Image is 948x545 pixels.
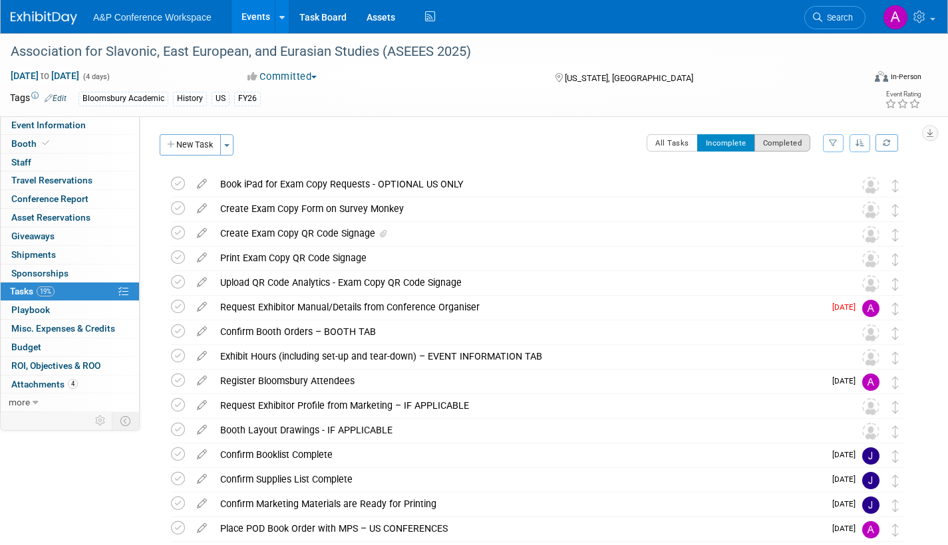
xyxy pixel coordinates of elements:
img: ExhibitDay [11,11,77,25]
a: edit [190,449,214,461]
a: Giveaways [1,227,139,245]
a: edit [190,178,214,190]
i: Move task [892,376,899,389]
div: Request Exhibitor Profile from Marketing – IF APPLICABLE [214,394,836,417]
img: Joe Kreuser [862,496,879,514]
img: Unassigned [862,201,879,219]
img: Unassigned [862,251,879,268]
i: Move task [892,425,899,438]
span: more [9,397,30,407]
div: Event Rating [885,91,921,98]
div: FY26 [234,92,261,106]
span: ROI, Objectives & ROO [11,360,100,371]
img: Joe Kreuser [862,472,879,489]
div: Confirm Booklist Complete [214,443,824,466]
div: Create Exam Copy Form on Survey Monkey [214,197,836,220]
a: Edit [45,94,67,103]
img: Unassigned [862,423,879,440]
a: edit [190,276,214,288]
td: Toggle Event Tabs [112,412,140,429]
img: Format-Inperson.png [875,71,888,82]
a: Attachments4 [1,376,139,393]
div: Event Format [786,69,921,89]
a: Booth [1,135,139,153]
div: Print Exam Copy QR Code Signage [214,247,836,269]
span: Event Information [11,120,86,130]
span: [DATE] [832,499,862,508]
a: edit [190,252,214,264]
span: A&P Conference Workspace [93,12,212,23]
i: Move task [892,475,899,487]
div: Exhibit Hours (including set-up and tear-down) – EVENT INFORMATION TAB [214,345,836,368]
span: Attachments [11,379,78,389]
a: Conference Report [1,190,139,208]
span: Sponsorships [11,268,69,278]
span: [DATE] [832,302,862,312]
img: Unassigned [862,275,879,292]
span: Giveaways [11,231,55,241]
a: Sponsorships [1,265,139,282]
a: edit [190,375,214,387]
img: Amanda Oney [883,5,908,30]
img: Amanda Oney [862,521,879,538]
i: Move task [892,352,899,364]
i: Move task [892,253,899,266]
div: Association for Slavonic, East European, and Eurasian Studies (ASEEES 2025) [6,40,844,64]
div: Place POD Book Order with MPS – US CONFERENCES [214,517,824,540]
i: Move task [892,499,899,512]
span: Search [822,13,853,23]
i: Move task [892,450,899,463]
span: [DATE] [832,524,862,533]
div: Request Exhibitor Manual/Details from Conference Organiser [214,296,824,318]
div: Confirm Marketing Materials are Ready for Printing [214,492,824,515]
button: Incomplete [697,134,755,152]
i: Move task [892,229,899,241]
span: (4 days) [82,72,110,81]
div: In-Person [890,72,921,82]
span: Misc. Expenses & Credits [11,323,115,334]
a: edit [190,498,214,510]
span: [DATE] [DATE] [10,70,80,82]
div: Upload QR Code Analytics - Exam Copy QR Code Signage [214,271,836,294]
button: Completed [754,134,811,152]
i: Move task [892,179,899,192]
img: Unassigned [862,177,879,194]
span: 19% [37,286,55,296]
img: Unassigned [862,398,879,415]
td: Personalize Event Tab Strip [89,412,112,429]
span: Asset Reservations [11,212,90,223]
i: Move task [892,327,899,340]
a: edit [190,203,214,215]
a: edit [190,399,214,411]
span: Travel Reservations [11,175,92,185]
a: more [1,393,139,411]
div: Confirm Supplies List Complete [214,468,824,490]
a: Asset Reservations [1,209,139,227]
i: Move task [892,302,899,315]
img: Amanda Oney [862,374,879,391]
a: edit [190,227,214,239]
i: Booth reservation complete [43,140,49,147]
img: Unassigned [862,226,879,243]
a: edit [190,424,214,436]
a: edit [190,301,214,313]
a: edit [190,326,214,338]
img: Joe Kreuser [862,447,879,465]
a: Shipments [1,246,139,264]
span: [DATE] [832,475,862,484]
span: Conference Report [11,193,88,204]
span: Booth [11,138,52,149]
div: Confirm Booth Orders – BOOTH TAB [214,320,836,343]
a: edit [190,522,214,534]
a: Search [804,6,866,29]
td: Tags [10,91,67,106]
button: New Task [160,134,221,156]
div: Create Exam Copy QR Code Signage [214,222,836,245]
div: History [173,92,207,106]
a: Playbook [1,301,139,319]
button: All Tasks [647,134,698,152]
span: Staff [11,157,31,167]
i: Move task [892,204,899,217]
i: Move task [892,278,899,290]
span: to [39,70,51,81]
